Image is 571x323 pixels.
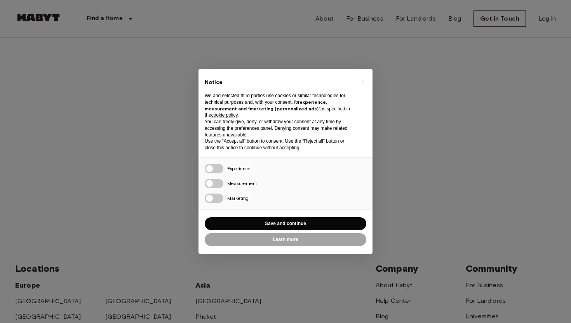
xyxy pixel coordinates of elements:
[227,180,257,186] span: Measurement
[356,75,369,88] button: Close this notice
[205,79,354,86] h2: Notice
[205,217,366,230] button: Save and continue
[227,195,249,201] span: Marketing
[205,233,366,246] button: Learn more
[205,93,354,119] p: We and selected third parties use cookies or similar technologies for technical purposes and, wit...
[227,166,251,171] span: Experience
[205,138,354,151] p: Use the “Accept all” button to consent. Use the “Reject all” button or close this notice to conti...
[211,112,238,118] a: cookie policy
[361,77,364,86] span: ×
[205,119,354,138] p: You can freely give, deny, or withdraw your consent at any time by accessing the preferences pane...
[205,99,327,112] strong: experience, measurement and “marketing (personalized ads)”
